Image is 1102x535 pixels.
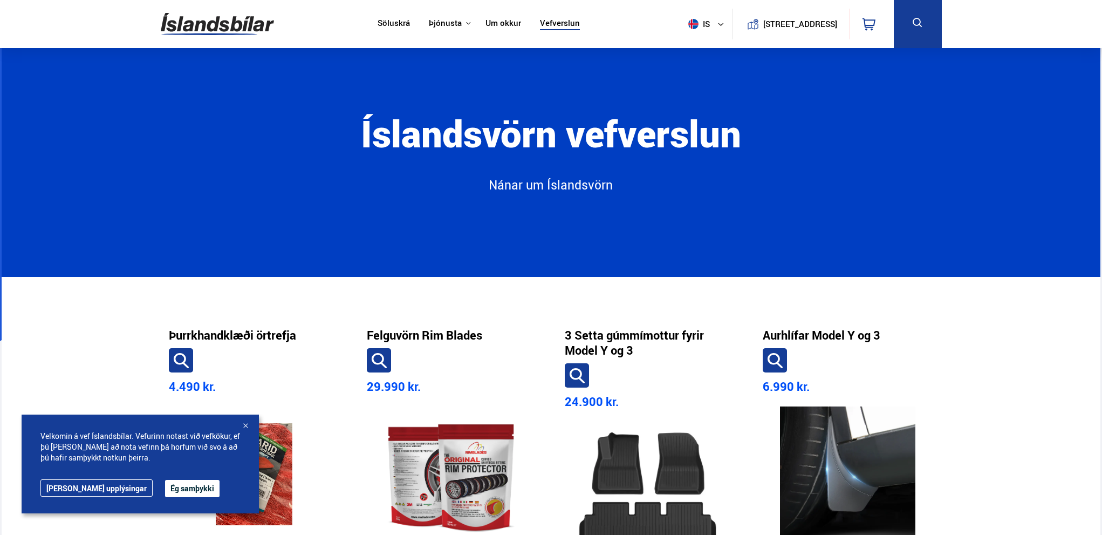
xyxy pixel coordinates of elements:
a: Söluskrá [378,18,410,30]
img: G0Ugv5HjCgRt.svg [161,6,274,42]
span: 6.990 kr. [763,378,810,394]
a: Felguvörn Rim Blades [367,328,482,343]
h1: Íslandsvörn vefverslun [258,113,844,177]
span: 4.490 kr. [169,378,216,394]
span: 24.900 kr. [565,394,619,409]
button: [STREET_ADDRESS] [768,19,833,29]
a: Þurrkhandklæði örtrefja [169,328,296,343]
a: Aurhlífar Model Y og 3 [763,328,880,343]
a: Um okkur [485,18,521,30]
a: Nánar um Íslandsvörn [317,177,785,203]
a: Vefverslun [540,18,580,30]
button: Þjónusta [429,18,462,29]
a: 3 Setta gúmmímottur fyrir Model Y og 3 [565,328,735,358]
span: is [684,19,711,29]
a: [STREET_ADDRESS] [738,9,843,39]
span: Velkomin á vef Íslandsbílar. Vefurinn notast við vefkökur, ef þú [PERSON_NAME] að nota vefinn þá ... [40,431,240,463]
a: [PERSON_NAME] upplýsingar [40,479,153,497]
button: Ég samþykki [165,480,220,497]
button: is [684,8,733,40]
img: svg+xml;base64,PHN2ZyB4bWxucz0iaHR0cDovL3d3dy53My5vcmcvMjAwMC9zdmciIHdpZHRoPSI1MTIiIGhlaWdodD0iNT... [688,19,699,29]
span: 29.990 kr. [367,378,421,394]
